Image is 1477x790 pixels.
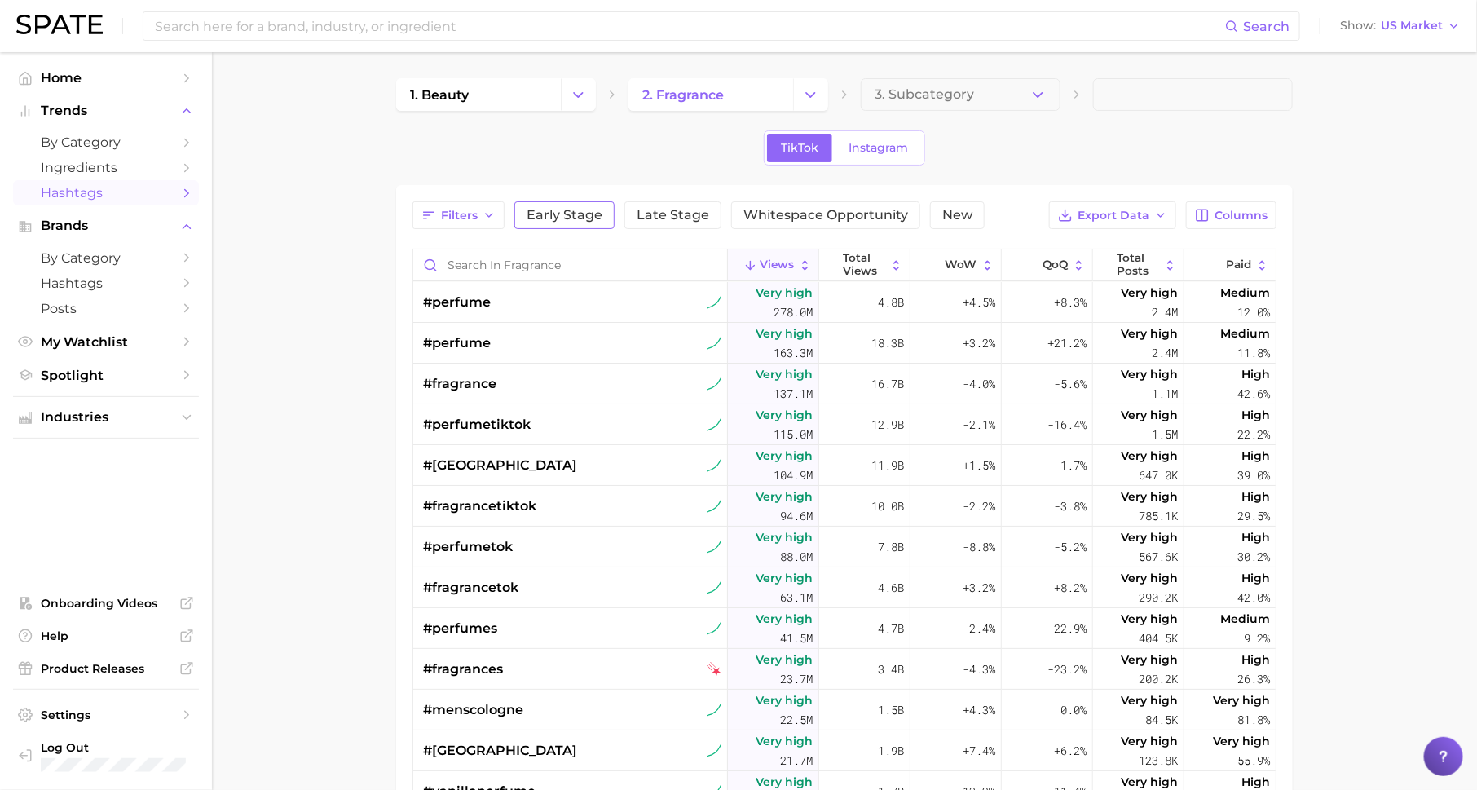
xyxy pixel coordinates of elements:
span: 21.7m [780,751,813,770]
span: #perfume [423,333,491,353]
span: 22.5m [780,710,813,730]
span: +4.5% [963,293,995,312]
span: 30.2% [1237,547,1270,567]
span: 1.5m [1152,425,1178,444]
span: High [1241,364,1270,384]
span: Very high [756,691,813,710]
button: #perfumestiktok sustained riserVery high41.5m4.7b-2.4%-22.9%Very high404.5kMedium9.2% [413,608,1276,649]
button: WoW [910,249,1002,281]
span: by Category [41,250,171,266]
button: Change Category [793,78,828,111]
button: #fragrancetoktiktok sustained riserVery high63.1m4.6b+3.2%+8.2%Very high290.2kHigh42.0% [413,567,1276,608]
span: 23.7m [780,669,813,689]
span: Ingredients [41,160,171,175]
span: #[GEOGRAPHIC_DATA] [423,456,577,475]
button: Views [728,249,819,281]
span: Hashtags [41,276,171,291]
img: tiktok sustained riser [707,295,721,310]
span: Early Stage [527,209,602,222]
button: QoQ [1002,249,1093,281]
span: 1. beauty [410,87,469,103]
a: Settings [13,703,199,727]
span: Very high [1121,446,1178,466]
img: SPATE [16,15,103,34]
span: 29.5% [1237,506,1270,526]
span: Product Releases [41,661,171,676]
button: Paid [1184,249,1276,281]
button: Filters [412,201,505,229]
span: Trends [41,104,171,118]
span: Very high [756,609,813,629]
span: 1.9b [878,741,904,761]
img: tiktok sustained riser [707,621,721,636]
button: 3. Subcategory [861,78,1060,111]
span: +6.2% [1054,741,1087,761]
span: Log Out [41,740,186,755]
span: 11.9b [871,456,904,475]
span: 94.6m [780,506,813,526]
span: 16.7b [871,374,904,394]
span: Export Data [1078,209,1149,223]
span: +4.3% [963,700,995,720]
button: #perfumetiktok sustained riserVery high163.3m18.3b+3.2%+21.2%Very high2.4mMedium11.8% [413,323,1276,364]
a: 1. beauty [396,78,561,111]
span: 785.1k [1139,506,1178,526]
span: #[GEOGRAPHIC_DATA] [423,741,577,761]
img: tiktok sustained riser [707,744,721,758]
button: Export Data [1049,201,1176,229]
img: tiktok sustained riser [707,336,721,351]
span: 1.1m [1152,384,1178,404]
span: Medium [1220,324,1270,343]
span: 278.0m [774,302,813,322]
span: 26.3% [1237,669,1270,689]
span: Total Views [844,252,886,277]
span: Very high [1121,405,1178,425]
span: Help [41,629,171,643]
button: Columns [1186,201,1276,229]
span: Views [761,258,795,271]
a: My Watchlist [13,329,199,355]
span: 3.4b [878,660,904,679]
span: #fragrancetok [423,578,518,598]
span: Very high [1121,283,1178,302]
button: #[GEOGRAPHIC_DATA]tiktok sustained riserVery high104.9m11.9b+1.5%-1.7%Very high647.0kHigh39.0% [413,445,1276,486]
span: #fragrances [423,660,503,679]
span: +8.2% [1054,578,1087,598]
button: #menscolognetiktok sustained riserVery high22.5m1.5b+4.3%0.0%Very high84.5kVery high81.8% [413,690,1276,730]
span: Brands [41,218,171,233]
img: tiktok sustained riser [707,580,721,595]
span: Very high [1213,691,1270,710]
span: Very high [756,527,813,547]
span: +1.5% [963,456,995,475]
button: #perfume⁠tiktok sustained riserVery high278.0m4.8b+4.5%+8.3%Very high2.4mMedium12.0% [413,282,1276,323]
span: 104.9m [774,466,813,485]
button: #fragrancetiktok sustained riserVery high137.1m16.7b-4.0%-5.6%Very high1.1mHigh42.6% [413,364,1276,404]
a: Posts [13,296,199,321]
span: Very high [756,487,813,506]
span: -2.2% [963,497,995,516]
span: Spotlight [41,368,171,383]
span: -4.0% [963,374,995,394]
span: High [1241,405,1270,425]
span: -2.1% [963,415,995,435]
span: #perfume⁠ [423,293,491,312]
a: TikTok [767,134,832,162]
span: Posts [41,301,171,316]
img: tiktok falling star [707,662,721,677]
span: Very high [1213,731,1270,751]
span: 22.2% [1237,425,1270,444]
span: Very high [1121,324,1178,343]
span: #menscologne [423,700,523,720]
span: 81.8% [1237,710,1270,730]
button: Total Views [819,249,910,281]
a: Onboarding Videos [13,591,199,616]
span: 84.5k [1145,710,1178,730]
span: -4.3% [963,660,995,679]
a: Ingredients [13,155,199,180]
span: 4.6b [878,578,904,598]
span: High [1241,568,1270,588]
span: +3.2% [963,578,995,598]
span: 42.6% [1237,384,1270,404]
a: Home [13,65,199,90]
span: Total Posts [1118,252,1160,277]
